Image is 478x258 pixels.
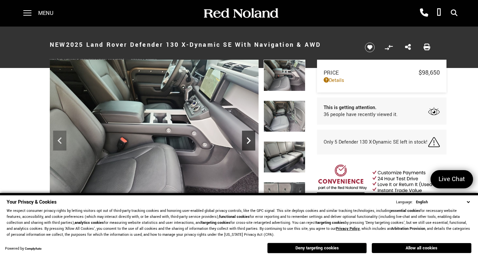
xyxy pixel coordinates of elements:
p: We respect consumer privacy rights by letting visitors opt out of third-party tracking cookies an... [7,208,471,238]
a: Share this New 2025 Land Rover Defender 130 X-Dynamic SE With Navigation & AWD [405,43,411,52]
strong: functional cookies [219,214,250,219]
div: Previous [53,131,66,151]
div: Language: [396,200,413,204]
div: Powered by [5,247,41,251]
span: Price [324,69,419,77]
img: New 2025 Gondwana Stone Metallic Land Rover X-Dynamic SE image 28 [50,60,259,216]
span: Live Chat [435,175,468,184]
img: New 2025 Gondwana Stone Metallic Land Rover X-Dynamic SE image 28 [264,60,305,91]
button: Deny targeting cookies [267,243,367,253]
button: Save vehicle [362,42,377,53]
span: $98,650 [419,68,440,77]
span: Stock: [131,58,143,63]
span: Only 5 Defender 130 X-Dynamic SE left in stock! [324,139,428,146]
span: This is getting attention. [324,104,398,111]
div: Next [242,131,255,151]
span: Your Privacy & Cookies [7,199,56,206]
span: L462811 [143,58,157,63]
strong: New [50,40,66,49]
button: Allow all cookies [372,243,471,253]
button: Compare Vehicle [384,42,394,52]
span: VIN: [50,58,57,63]
strong: targeting cookies [316,220,345,225]
strong: targeting cookies [201,220,230,225]
a: Privacy Policy [336,226,360,231]
span: 36 people have recently viewed it. [324,111,398,118]
strong: Arbitration Provision [391,226,425,231]
a: Live Chat [431,170,473,188]
select: Language Select [414,199,471,205]
img: New 2025 Gondwana Stone Metallic Land Rover X-Dynamic SE image 30 [264,141,305,173]
h1: 2025 Land Rover Defender 130 X-Dynamic SE With Navigation & AWD [50,32,354,58]
a: Details [324,77,440,84]
span: [US_VEHICLE_IDENTIFICATION_NUMBER] [57,58,124,63]
a: ComplyAuto [25,247,41,251]
img: New 2025 Gondwana Stone Metallic Land Rover X-Dynamic SE image 29 [264,100,305,132]
strong: essential cookies [391,208,420,213]
img: Red Noland Auto Group [202,8,279,19]
a: Print this New 2025 Land Rover Defender 130 X-Dynamic SE With Navigation & AWD [424,43,430,52]
img: New 2025 Gondwana Stone Metallic Land Rover X-Dynamic SE image 31 [264,182,305,214]
strong: analytics cookies [75,220,104,225]
a: Price $98,650 [324,68,440,77]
